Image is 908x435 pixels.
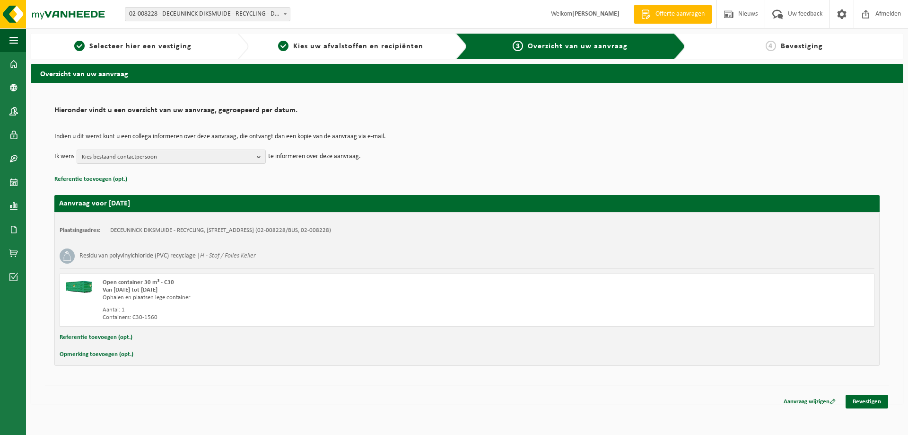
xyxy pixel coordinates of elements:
span: 2 [278,41,288,51]
strong: Plaatsingsadres: [60,227,101,233]
a: 2Kies uw afvalstoffen en recipiënten [253,41,448,52]
span: Selecteer hier een vestiging [89,43,192,50]
div: Ophalen en plaatsen lege container [103,294,505,302]
a: Aanvraag wijzigen [777,395,843,408]
button: Referentie toevoegen (opt.) [54,173,127,186]
strong: Van [DATE] tot [DATE] [103,287,157,293]
h3: Residu van polyvinylchloride (PVC) recyclage | [79,249,256,264]
i: H - Stof / Folies Keller [200,252,256,259]
span: 4 [766,41,776,51]
span: Bevestiging [781,43,823,50]
img: HK-XC-30-GN-00.png [65,279,93,293]
span: Kies uw afvalstoffen en recipiënten [293,43,423,50]
span: Offerte aanvragen [653,9,707,19]
h2: Hieronder vindt u een overzicht van uw aanvraag, gegroepeerd per datum. [54,107,880,119]
button: Referentie toevoegen (opt.) [60,331,132,344]
div: Aantal: 1 [103,306,505,314]
div: Containers: C30-1560 [103,314,505,321]
span: 3 [513,41,523,51]
strong: [PERSON_NAME] [572,10,620,18]
p: te informeren over deze aanvraag. [268,150,361,164]
a: Offerte aanvragen [634,5,712,24]
strong: Aanvraag voor [DATE] [59,200,130,207]
a: 1Selecteer hier een vestiging [35,41,230,52]
h2: Overzicht van uw aanvraag [31,64,903,82]
button: Kies bestaand contactpersoon [77,150,266,164]
td: DECEUNINCK DIKSMUIDE - RECYCLING, [STREET_ADDRESS] (02-008228/BUS, 02-008228) [110,227,331,234]
button: Opmerking toevoegen (opt.) [60,348,133,361]
p: Indien u dit wenst kunt u een collega informeren over deze aanvraag, die ontvangt dan een kopie v... [54,133,880,140]
a: Bevestigen [846,395,888,408]
span: Kies bestaand contactpersoon [82,150,253,164]
span: 02-008228 - DECEUNINCK DIKSMUIDE - RECYCLING - DIKSMUIDE [125,7,290,21]
p: Ik wens [54,150,74,164]
span: 1 [74,41,85,51]
span: Overzicht van uw aanvraag [528,43,628,50]
span: 02-008228 - DECEUNINCK DIKSMUIDE - RECYCLING - DIKSMUIDE [125,8,290,21]
span: Open container 30 m³ - C30 [103,279,174,285]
